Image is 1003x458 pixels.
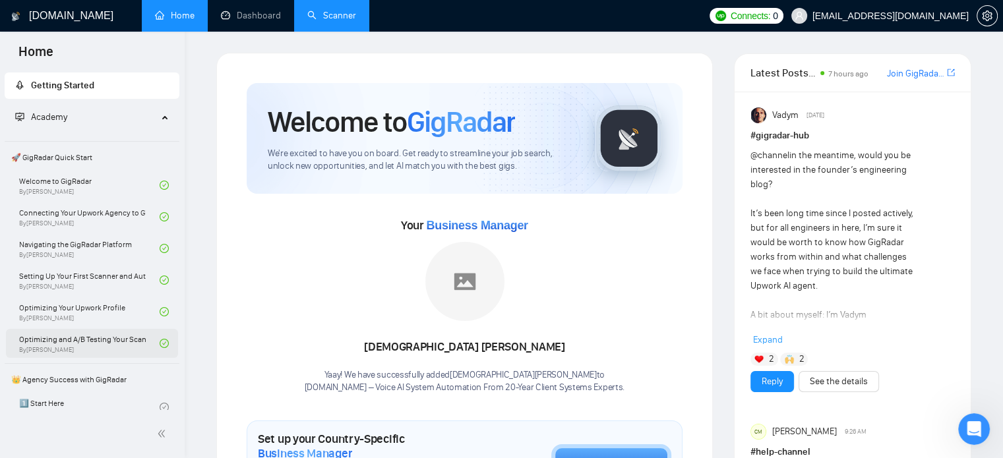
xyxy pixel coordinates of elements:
[799,353,804,366] span: 2
[19,393,160,422] a: 1️⃣ Start Here
[160,244,169,253] span: check-circle
[425,242,504,321] img: placeholder.png
[799,371,879,392] button: See the details
[947,67,955,78] span: export
[206,5,231,30] button: Home
[11,319,253,341] textarea: Message…
[42,347,52,357] button: Emoji picker
[887,67,944,81] a: Join GigRadar Slack Community
[84,347,94,357] button: Start recording
[157,427,170,440] span: double-left
[19,329,160,358] a: Optimizing and A/B Testing Your Scanner for Better ResultsBy[PERSON_NAME]
[63,347,73,357] button: Gif picker
[226,341,247,362] button: Send a message…
[160,212,169,221] span: check-circle
[769,353,774,366] span: 2
[958,413,990,445] iframe: Intercom live chat
[407,104,515,140] span: GigRadar
[762,374,783,389] a: Reply
[11,44,253,96] div: twassmann@mac.com says…
[806,109,824,121] span: [DATE]
[47,44,253,86] div: thanks but just FYI that box with the email doesnt show up on my end.
[596,105,662,171] img: gigradar-logo.png
[305,336,624,358] div: [DEMOGRAPHIC_DATA] [PERSON_NAME]
[231,5,255,29] div: Close
[772,424,836,439] span: [PERSON_NAME]
[31,111,67,123] span: Academy
[810,374,868,389] a: See the details
[155,10,195,21] a: homeHome
[426,219,528,232] span: Business Manager
[221,10,281,21] a: dashboardDashboard
[8,42,64,70] span: Home
[750,371,794,392] button: Reply
[19,202,160,231] a: Connecting Your Upwork Agency to GigRadarBy[PERSON_NAME]
[20,347,31,357] button: Upload attachment
[750,150,789,161] span: @channel
[19,266,160,295] a: Setting Up Your First Scanner and Auto-BidderBy[PERSON_NAME]
[6,144,178,171] span: 🚀 GigRadar Quick Start
[38,7,59,28] img: Profile image for Nazar
[754,355,764,364] img: ❤️
[11,6,20,27] img: logo
[947,67,955,79] a: export
[5,72,179,99] li: Getting Started
[977,11,998,21] a: setting
[785,355,794,364] img: 🙌
[977,5,998,26] button: setting
[11,96,253,174] div: Nazar says…
[160,181,169,190] span: check-circle
[160,307,169,316] span: check-circle
[31,80,94,91] span: Getting Started
[773,9,778,23] span: 0
[160,403,169,412] span: check-circle
[15,80,24,90] span: rocket
[268,148,574,173] span: We're excited to have you on board. Get ready to streamline your job search, unlock new opportuni...
[750,129,955,143] h1: # gigradar-hub
[977,11,997,21] span: setting
[307,10,356,21] a: searchScanner
[11,96,216,163] div: Thanks for letting us know! Could you please send us a screenshot of what you see on your end? Th...
[19,297,160,326] a: Optimizing Your Upwork ProfileBy[PERSON_NAME]
[753,334,783,345] span: Expand
[15,111,67,123] span: Academy
[305,369,624,394] div: Yaay! We have successfully added [DEMOGRAPHIC_DATA][PERSON_NAME] to
[772,108,798,123] span: Vadym
[751,107,767,123] img: Vadym
[160,275,169,285] span: check-circle
[160,339,169,348] span: check-circle
[6,366,178,393] span: 👑 Agency Success with GigRadar
[401,218,528,233] span: Your
[828,69,868,78] span: 7 hours ago
[268,104,515,140] h1: Welcome to
[751,424,766,439] div: CM
[305,382,624,394] p: [DOMAIN_NAME] – Voice AI System Automation From 20-Year Client Systems Experts .
[19,171,160,200] a: Welcome to GigRadarBy[PERSON_NAME]
[58,52,243,78] div: thanks but just FYI that box with the email doesnt show up on my end.
[15,112,24,121] span: fund-projection-screen
[750,65,816,81] span: Latest Posts from the GigRadar Community
[795,11,804,20] span: user
[9,5,34,30] button: go back
[19,234,160,263] a: Navigating the GigRadar PlatformBy[PERSON_NAME]
[731,9,770,23] span: Connects:
[11,175,253,347] div: twassmann@mac.com says…
[715,11,726,21] img: upwork-logo.png
[21,104,206,156] div: Thanks for letting us know! Could you please send us a screenshot of what you see on your end? Th...
[845,426,866,438] span: 9:26 AM
[64,7,94,16] h1: Nazar
[64,16,122,30] p: Active [DATE]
